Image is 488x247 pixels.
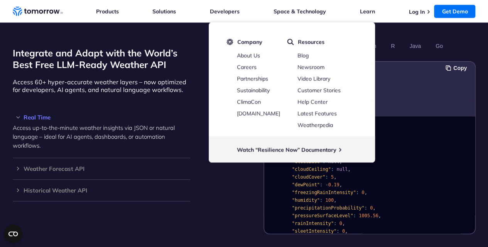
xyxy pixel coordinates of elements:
[356,39,379,53] button: Python
[237,38,262,45] span: Company
[331,174,333,179] span: 5
[342,220,344,226] span: ,
[292,228,336,233] span: "sleetIntensity"
[298,38,324,45] span: Resources
[13,187,190,193] h3: Historical Weather API
[325,197,334,203] span: 100
[359,213,378,218] span: 1005.56
[297,121,333,128] a: Weatherpedia
[328,182,339,187] span: 0.19
[13,5,63,17] a: Home link
[348,166,350,172] span: ,
[152,8,176,15] a: Solutions
[378,213,381,218] span: ,
[226,38,233,45] img: tio-logo-icon.svg
[13,78,190,94] p: Access 60+ hyper-accurate weather layers – now optimized for developers, AI agents, and natural l...
[297,63,324,70] a: Newsroom
[356,189,358,195] span: :
[334,197,336,203] span: ,
[13,114,190,120] h3: Real Time
[292,197,319,203] span: "humidity"
[297,75,330,82] a: Video Library
[361,189,364,195] span: 0
[292,189,356,195] span: "freezingRainIntensity"
[320,182,323,187] span: :
[373,205,375,210] span: ,
[237,87,270,94] a: Sustainability
[237,146,336,153] a: Watch “Resilience Now” Documentary
[370,205,373,210] span: 0
[96,8,119,15] a: Products
[339,220,342,226] span: 0
[325,182,328,187] span: -
[292,205,364,210] span: "precipitationProbability"
[325,174,328,179] span: :
[237,75,268,82] a: Partnerships
[292,213,353,218] span: "pressureSurfaceLevel"
[297,87,341,94] a: Customer Stories
[336,228,339,233] span: :
[328,158,339,164] span: null
[237,98,261,105] a: ClimaCon
[388,39,397,53] button: R
[342,228,344,233] span: 0
[210,8,240,15] a: Developers
[434,5,475,18] a: Get Demo
[13,123,190,150] p: Access up-to-the-minute weather insights via JSON or natural language – ideal for AI agents, dash...
[432,39,445,53] button: Go
[364,189,367,195] span: ,
[292,220,333,226] span: "rainIntensity"
[331,166,333,172] span: :
[339,182,342,187] span: ,
[407,39,424,53] button: Java
[409,8,424,15] a: Log In
[323,158,325,164] span: :
[4,225,22,243] button: Open CMP widget
[336,166,348,172] span: null
[292,174,325,179] span: "cloudCover"
[353,213,356,218] span: :
[13,47,190,70] h2: Integrate and Adapt with the World’s Best Free LLM-Ready Weather API
[297,52,309,59] a: Blog
[297,98,328,105] a: Help Center
[292,182,319,187] span: "dewPoint"
[360,8,375,15] a: Learn
[334,220,336,226] span: :
[446,64,469,72] button: Copy
[274,8,326,15] a: Space & Technology
[13,166,190,172] h3: Weather Forecast API
[292,166,331,172] span: "cloudCeiling"
[237,63,257,70] a: Careers
[297,110,337,117] a: Latest Features
[287,38,294,45] img: magnifier.svg
[345,228,348,233] span: ,
[320,197,323,203] span: :
[334,174,336,179] span: ,
[292,158,322,164] span: "cloudBase"
[237,110,280,117] a: [DOMAIN_NAME]
[364,205,367,210] span: :
[237,52,260,59] a: About Us
[339,158,342,164] span: ,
